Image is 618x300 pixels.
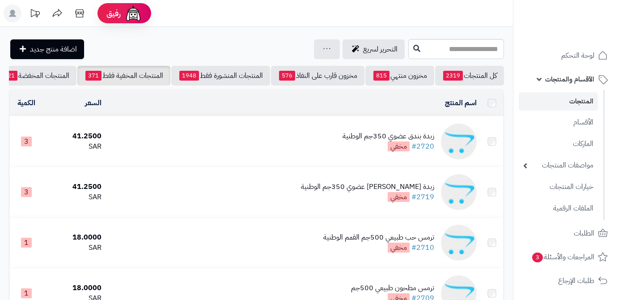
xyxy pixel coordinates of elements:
span: 3 [21,187,32,197]
img: ai-face.png [124,4,142,22]
span: المراجعات والأسئلة [531,251,594,263]
a: الطلبات [519,223,613,244]
span: 371 [85,71,102,81]
div: 41.2500 [47,182,102,192]
span: 3 [532,253,543,262]
a: #2720 [411,141,434,152]
div: SAR [47,141,102,152]
span: لوحة التحكم [561,49,594,62]
img: ترمس حب طبيعي 500جم القمم الوطنية [441,225,477,261]
a: مواصفات المنتجات [519,156,598,175]
a: اسم المنتج [445,98,477,108]
div: 18.0000 [47,232,102,243]
a: خيارات المنتجات [519,177,598,197]
a: مخزون قارب على النفاذ576 [271,66,364,86]
span: 21 [5,71,17,81]
a: طلبات الإرجاع [519,270,613,291]
span: اضافة منتج جديد [30,44,77,55]
span: 1 [21,288,32,298]
div: 18.0000 [47,283,102,293]
span: 3 [21,137,32,146]
span: طلبات الإرجاع [558,274,594,287]
span: رفيق [106,8,121,19]
a: الكمية [17,98,35,108]
a: الماركات [519,134,598,154]
a: الأقسام [519,113,598,132]
span: مخفي [388,243,410,253]
span: 2319 [443,71,463,81]
span: الطلبات [574,227,594,240]
a: لوحة التحكم [519,45,613,66]
a: الملفات الرقمية [519,199,598,218]
div: ترمس حب طبيعي 500جم القمم الوطنية [323,232,434,243]
div: ترمس مطحون طبيعي 500جم [351,283,434,293]
a: التحرير لسريع [343,39,405,59]
a: المراجعات والأسئلة3 [519,246,613,268]
a: تحديثات المنصة [24,4,46,25]
span: 1948 [179,71,199,81]
a: المنتجات [519,92,598,111]
a: مخزون منتهي815 [365,66,434,86]
div: SAR [47,243,102,253]
span: التحرير لسريع [363,44,398,55]
a: اضافة منتج جديد [10,39,84,59]
div: زبدة [PERSON_NAME] عضوي 350جم الوطنية [301,182,434,192]
a: السعر [85,98,102,108]
a: #2710 [411,242,434,253]
span: مخفي [388,141,410,151]
a: المنتجات المخفية فقط371 [77,66,170,86]
div: SAR [47,192,102,202]
img: زبدة بندق عضوي 350جم الوطنية [441,124,477,159]
span: الأقسام والمنتجات [545,73,594,86]
a: #2719 [411,192,434,202]
a: المنتجات المنشورة فقط1948 [171,66,270,86]
span: مخفي [388,192,410,202]
span: 815 [373,71,389,81]
div: 41.2500 [47,131,102,141]
div: زبدة بندق عضوي 350جم الوطنية [343,131,434,141]
a: كل المنتجات2319 [435,66,504,86]
span: 576 [279,71,295,81]
span: 1 [21,238,32,248]
img: زبدة كاجو عضوي 350جم الوطنية [441,174,477,210]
